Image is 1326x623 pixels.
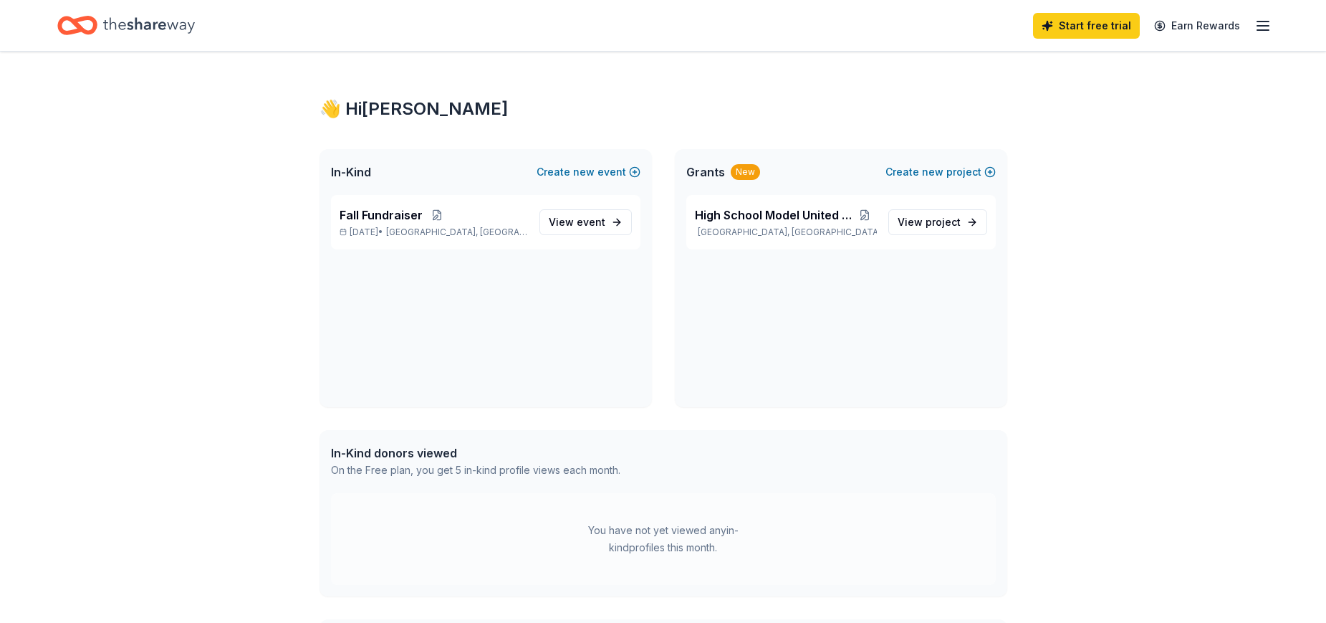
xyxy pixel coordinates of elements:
a: Home [57,9,195,42]
span: Fall Fundraiser [340,206,423,224]
span: View [549,214,605,231]
span: In-Kind [331,163,371,181]
span: Grants [686,163,725,181]
div: 👋 Hi [PERSON_NAME] [320,98,1007,120]
span: new [573,163,595,181]
div: You have not yet viewed any in-kind profiles this month. [574,522,753,556]
a: View project [888,209,987,235]
span: View [898,214,961,231]
p: [GEOGRAPHIC_DATA], [GEOGRAPHIC_DATA] [695,227,877,238]
span: High School Model United Nations [695,206,853,224]
div: New [731,164,760,180]
a: Start free trial [1033,13,1140,39]
button: Createnewevent [537,163,640,181]
span: event [577,216,605,228]
p: [DATE] • [340,227,528,238]
div: On the Free plan, you get 5 in-kind profile views each month. [331,462,620,479]
span: project [926,216,961,228]
div: In-Kind donors viewed [331,444,620,462]
button: Createnewproject [885,163,996,181]
span: new [922,163,943,181]
span: [GEOGRAPHIC_DATA], [GEOGRAPHIC_DATA] [386,227,527,238]
a: View event [539,209,632,235]
a: Earn Rewards [1145,13,1249,39]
